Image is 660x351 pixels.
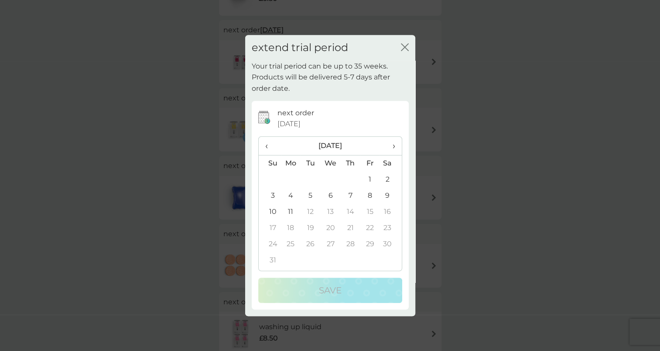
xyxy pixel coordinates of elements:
[360,220,380,236] td: 22
[380,204,401,220] td: 16
[252,41,348,54] h2: extend trial period
[340,188,360,204] td: 7
[265,137,274,155] span: ‹
[380,236,401,252] td: 30
[340,204,360,220] td: 14
[320,220,340,236] td: 20
[252,61,409,94] p: Your trial period can be up to 35 weeks. Products will be delivered 5-7 days after order date.
[320,236,340,252] td: 27
[320,155,340,172] th: We
[360,188,380,204] td: 8
[380,155,401,172] th: Sa
[386,137,395,155] span: ›
[259,188,281,204] td: 3
[340,220,360,236] td: 21
[360,155,380,172] th: Fr
[281,204,301,220] td: 11
[320,204,340,220] td: 13
[319,283,342,297] p: Save
[380,172,401,188] td: 2
[259,204,281,220] td: 10
[301,204,320,220] td: 12
[258,278,402,303] button: Save
[281,220,301,236] td: 18
[340,236,360,252] td: 28
[259,155,281,172] th: Su
[360,204,380,220] td: 15
[259,252,281,268] td: 31
[259,220,281,236] td: 17
[277,107,314,119] p: next order
[281,137,380,155] th: [DATE]
[360,172,380,188] td: 1
[301,236,320,252] td: 26
[301,220,320,236] td: 19
[281,236,301,252] td: 25
[320,188,340,204] td: 6
[401,43,409,52] button: close
[360,236,380,252] td: 29
[340,155,360,172] th: Th
[380,220,401,236] td: 23
[281,188,301,204] td: 4
[301,188,320,204] td: 5
[259,236,281,252] td: 24
[380,188,401,204] td: 9
[277,118,301,130] span: [DATE]
[281,155,301,172] th: Mo
[301,155,320,172] th: Tu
